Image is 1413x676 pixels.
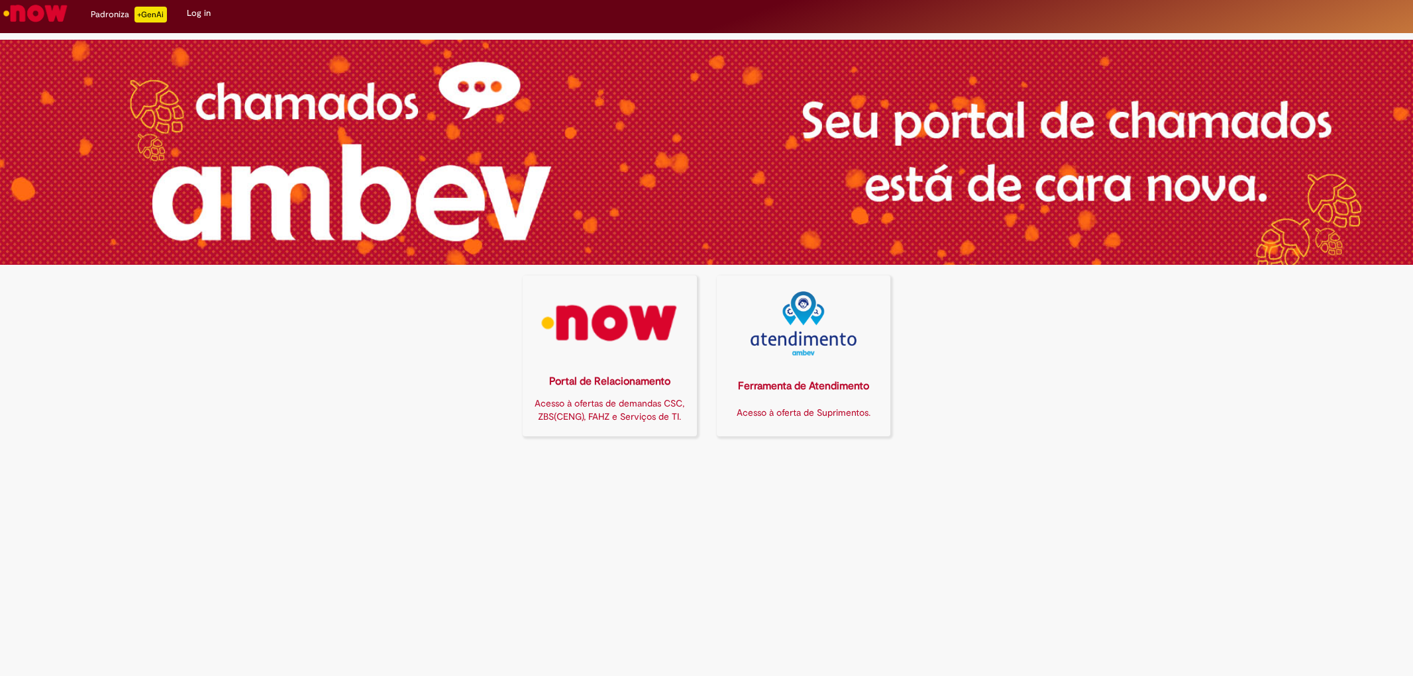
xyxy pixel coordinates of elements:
[91,7,167,23] div: Padroniza
[725,406,883,419] div: Acesso à oferta de Suprimentos.
[531,374,689,389] div: Portal de Relacionamento
[134,7,167,23] p: +GenAi
[717,275,891,436] a: Ferramenta de Atendimento Acesso à oferta de Suprimentos.
[725,379,883,394] div: Ferramenta de Atendimento
[751,291,857,356] img: logo_atentdimento.png
[531,397,689,423] div: Acesso à ofertas de demandas CSC, ZBS(CENG), FAHZ e Serviços de TI.
[531,291,688,356] img: logo_now.png
[523,275,697,436] a: Portal de Relacionamento Acesso à ofertas de demandas CSC, ZBS(CENG), FAHZ e Serviços de TI.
